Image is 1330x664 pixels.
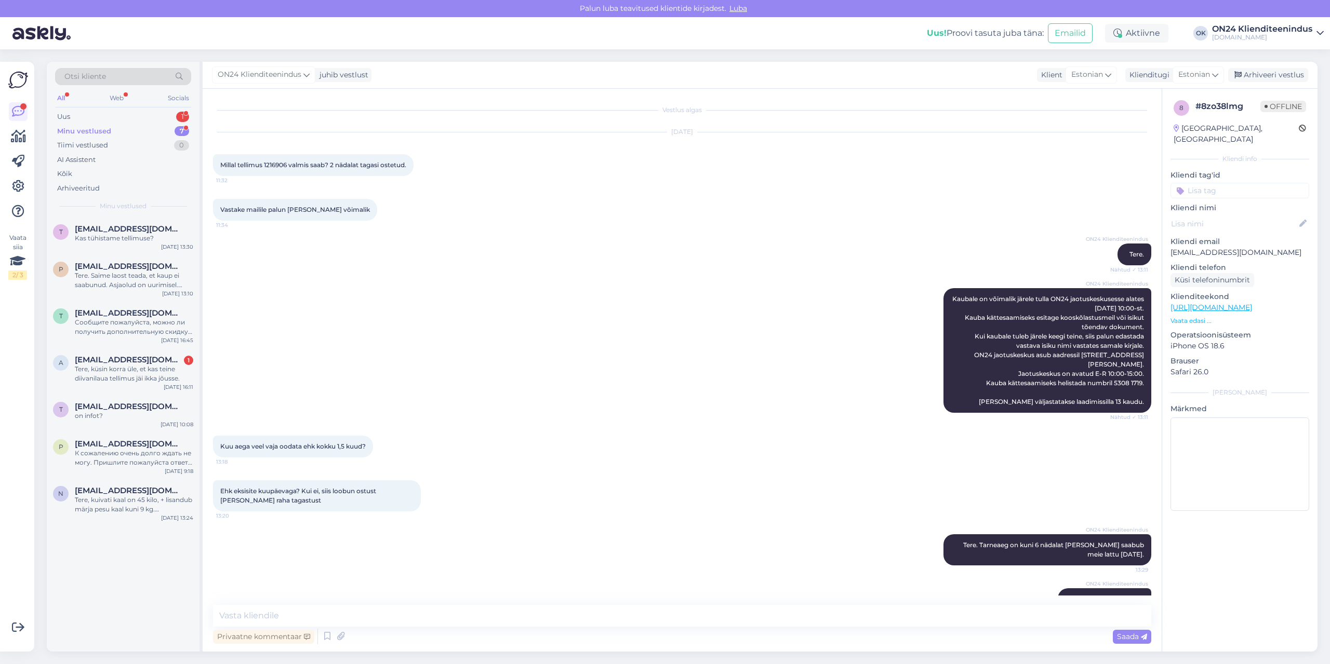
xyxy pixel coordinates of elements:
[57,169,72,179] div: Kõik
[75,449,193,467] div: К сожалению очень долго ждать не могу. Пришлите пожалуйста ответ на почте [EMAIL_ADDRESS][DOMAIN_...
[1109,413,1148,421] span: Nähtud ✓ 13:11
[1086,526,1148,534] span: ON24 Klienditeenindus
[1260,101,1306,112] span: Offline
[1171,262,1309,273] p: Kliendi telefon
[1071,69,1103,80] span: Estonian
[1171,403,1309,414] p: Märkmed
[216,221,255,229] span: 11:34
[75,262,183,271] span: piret.piiroja.777@gmail.ee
[161,336,193,344] div: [DATE] 16:45
[216,458,255,466] span: 13:18
[75,439,183,449] span: Pavelumb@gmail.com
[75,271,193,290] div: Tere. Saime laost teada, et kaup ei saabunud. Asjaolud on uurimisel. Anname Teile koheselt teada,...
[75,234,193,243] div: Kas tühistame tellimuse?
[220,161,406,169] span: Millal tellimus 1216906 valmis saab? 2 nädalat tagasi ostetud.
[165,467,193,475] div: [DATE] 9:18
[218,69,301,80] span: ON24 Klienditeenindus
[1086,580,1148,588] span: ON24 Klienditeenindus
[59,228,63,236] span: t
[57,126,111,137] div: Minu vestlused
[75,495,193,514] div: Tere, kuivati kaal on 45 kilo, + lisandub märja pesu kaal kuni 9 kg. [PERSON_NAME] peaks kannatam...
[1212,25,1312,33] div: ON24 Klienditeenindus
[1129,250,1144,258] span: Tere.
[1171,341,1309,351] p: iPhone OS 18.6
[75,486,183,495] span: nele.mandla@gmail.com
[927,28,947,38] b: Uus!
[57,112,70,122] div: Uus
[75,402,183,411] span: tiia069@gmail.com
[213,630,314,644] div: Privaatne kommentaar
[1109,566,1148,574] span: 13:29
[57,140,108,151] div: Tiimi vestlused
[1228,68,1308,82] div: Arhiveeri vestlus
[1171,367,1309,377] p: Safari 26.0
[161,243,193,251] div: [DATE] 13:30
[220,206,370,213] span: Vastake mailile palun [PERSON_NAME] võimalik
[59,443,63,451] span: P
[1171,170,1309,181] p: Kliendi tag'id
[175,126,189,137] div: 7
[220,487,378,504] span: Ehk eksisite kuupäevaga? Kui ei, siis loobun ostust [PERSON_NAME] raha tagastust
[58,490,63,497] span: n
[1171,388,1309,397] div: [PERSON_NAME]
[1171,330,1309,341] p: Operatsioonisüsteem
[1117,632,1147,641] span: Saada
[1212,25,1324,42] a: ON24 Klienditeenindus[DOMAIN_NAME]
[1212,33,1312,42] div: [DOMAIN_NAME]
[8,70,28,90] img: Askly Logo
[1037,70,1062,80] div: Klient
[1195,100,1260,113] div: # 8zo38lmg
[1125,70,1169,80] div: Klienditugi
[108,91,126,105] div: Web
[174,140,189,151] div: 0
[75,411,193,421] div: on infot?
[162,290,193,297] div: [DATE] 13:10
[8,233,27,280] div: Vaata siia
[1048,23,1093,43] button: Emailid
[1174,123,1299,145] div: [GEOGRAPHIC_DATA], [GEOGRAPHIC_DATA]
[216,177,255,184] span: 11:32
[726,4,750,13] span: Luba
[1105,24,1168,43] div: Aktiivne
[1171,291,1309,302] p: Klienditeekond
[1171,183,1309,198] input: Lisa tag
[1178,69,1210,80] span: Estonian
[59,312,63,320] span: t
[1193,26,1208,40] div: OK
[59,359,63,367] span: a
[1171,303,1252,312] a: [URL][DOMAIN_NAME]
[75,318,193,336] div: Сообщите пожалуйста, можно ли получить дополнительную скидку на диван [GEOGRAPHIC_DATA] MN-405491...
[59,265,63,273] span: p
[213,127,1151,137] div: [DATE]
[213,105,1151,115] div: Vestlus algas
[161,514,193,522] div: [DATE] 13:24
[216,512,255,520] span: 13:20
[1086,280,1148,288] span: ON24 Klienditeenindus
[963,541,1146,558] span: Tere. Tarneaeg on kuni 6 nädalat [PERSON_NAME] saabub meie lattu [DATE].
[1065,595,1144,603] span: Kas tühistame tellimuse?
[75,364,193,383] div: Tere, küsin korra üle, et kas teine diivanilaua tellimus jäi ikka jõusse.
[57,183,100,194] div: Arhiveeritud
[55,91,67,105] div: All
[161,421,193,428] div: [DATE] 10:08
[927,27,1044,39] div: Proovi tasuta juba täna:
[1171,316,1309,326] p: Vaata edasi ...
[164,383,193,391] div: [DATE] 16:11
[8,270,27,280] div: 2 / 3
[75,224,183,234] span: toomas.raist@gmail.com
[1171,202,1309,213] p: Kliendi nimi
[952,295,1146,405] span: Kaubale on võimalik järele tulla ON24 jaotuskeskusesse alates [DATE] 10:00-st. Kauba kättesaamise...
[1086,235,1148,243] span: ON24 Klienditeenindus
[1171,356,1309,367] p: Brauser
[184,356,193,365] div: 1
[75,355,183,364] span: annely.karu@mail.ee
[220,442,366,450] span: Kuu aega veel vaja oodata ehk kokku 1,5 kuud?
[1171,218,1297,229] input: Lisa nimi
[59,405,63,413] span: t
[315,70,368,80] div: juhib vestlust
[64,71,106,82] span: Otsi kliente
[176,112,189,122] div: 1
[75,308,183,318] span: trulling@mail.ru
[1171,154,1309,164] div: Kliendi info
[1171,273,1254,287] div: Küsi telefoninumbrit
